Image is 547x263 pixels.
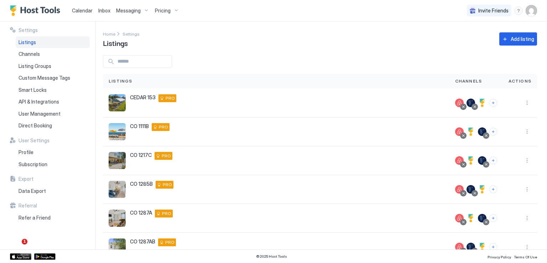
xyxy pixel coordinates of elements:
span: Terms Of Use [514,255,537,259]
a: API & Integrations [16,96,90,108]
span: Refer a Friend [19,215,51,221]
a: Home [103,30,115,37]
button: Connect channels [489,157,497,164]
span: Settings [123,31,140,37]
div: menu [523,214,531,222]
a: Google Play Store [34,253,56,260]
a: Subscription [16,158,90,170]
div: listing image [109,152,126,169]
button: Connect channels [489,99,497,107]
a: Calendar [72,7,93,14]
span: User Settings [19,137,50,144]
div: User profile [526,5,537,16]
div: menu [523,156,531,165]
input: Input Field [115,56,172,68]
span: Listings [19,39,36,46]
div: Add listing [511,35,534,43]
a: Inbox [98,7,110,14]
div: Breadcrumb [103,30,115,37]
div: Breadcrumb [123,30,140,37]
span: Data Export [19,188,46,194]
button: Connect channels [489,214,497,222]
span: Direct Booking [19,122,52,129]
a: Terms Of Use [514,253,537,260]
span: © 2025 Host Tools [256,254,287,259]
a: Direct Booking [16,120,90,132]
button: More options [523,156,531,165]
button: More options [523,127,531,136]
span: Pricing [155,7,171,14]
button: Add listing [499,32,537,46]
span: CEDAR 153 [130,94,156,101]
a: Data Export [16,185,90,197]
span: Messaging [116,7,141,14]
span: Subscription [19,161,47,168]
div: listing image [109,238,126,256]
span: Listings [109,78,132,84]
button: More options [523,243,531,251]
span: Listing Groups [19,63,51,69]
span: Settings [19,27,38,33]
span: CO 1217C [130,152,152,158]
span: CO 1287AB [130,238,155,245]
div: menu [523,185,531,194]
span: Export [19,176,33,182]
div: menu [523,127,531,136]
a: Listings [16,36,90,48]
span: User Management [19,111,61,117]
div: listing image [109,123,126,140]
span: Smart Locks [19,87,47,93]
a: App Store [10,253,31,260]
span: Channels [455,78,482,84]
button: More options [523,214,531,222]
span: Channels [19,51,40,57]
div: menu [523,99,531,107]
a: Privacy Policy [488,253,511,260]
div: listing image [109,94,126,111]
a: Custom Message Tags [16,72,90,84]
a: Profile [16,146,90,158]
div: listing image [109,210,126,227]
div: menu [514,6,523,15]
span: PRO [162,210,171,217]
button: Connect channels [489,185,497,193]
a: Listing Groups [16,60,90,72]
span: Referral [19,202,37,209]
div: listing image [109,181,126,198]
a: Channels [16,48,90,60]
span: CO 1287A [130,210,152,216]
button: Connect channels [489,243,497,251]
span: PRO [166,95,175,101]
a: Host Tools Logo [10,5,63,16]
span: Custom Message Tags [19,75,70,81]
span: PRO [165,239,174,246]
button: More options [523,185,531,194]
span: PRO [159,124,168,130]
button: More options [523,99,531,107]
button: Connect channels [489,128,497,136]
span: Actions [509,78,531,84]
a: Refer a Friend [16,212,90,224]
span: Listings [103,37,128,48]
span: CO 1111B [130,123,149,130]
span: Invite Friends [478,7,509,14]
span: PRO [162,153,171,159]
a: User Management [16,108,90,120]
span: PRO [163,182,172,188]
a: Smart Locks [16,84,90,96]
span: Profile [19,149,33,156]
iframe: Intercom live chat [7,239,24,256]
span: 1 [22,239,27,244]
div: menu [523,243,531,251]
span: CO 1285B [130,181,153,187]
span: Privacy Policy [488,255,511,259]
span: API & Integrations [19,99,59,105]
a: Settings [123,30,140,37]
span: Home [103,31,115,37]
